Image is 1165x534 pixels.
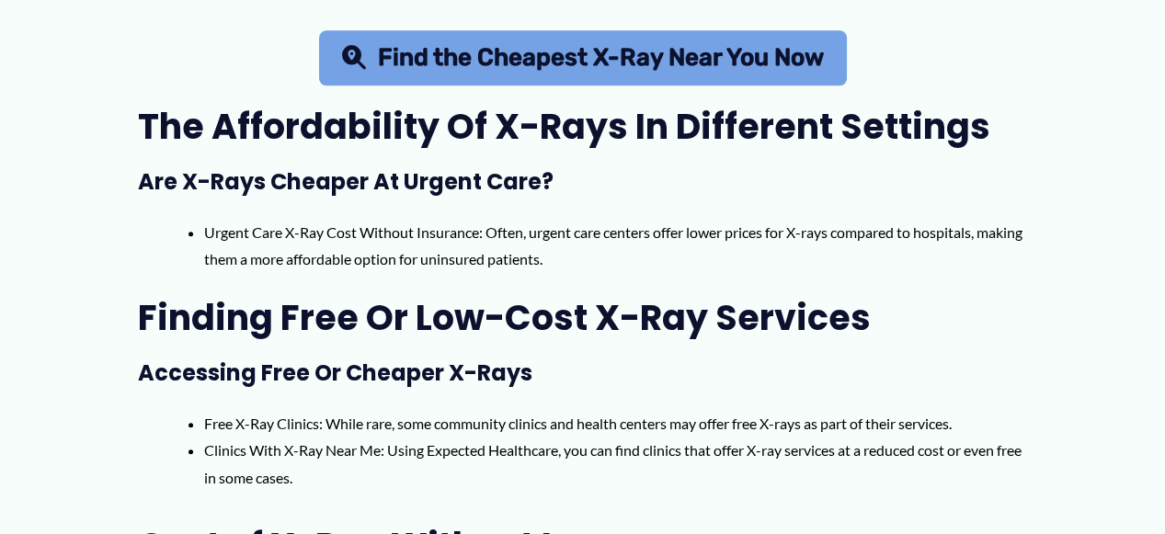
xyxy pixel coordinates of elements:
span: Find the Cheapest X-Ray Near You Now [378,46,824,70]
h2: The Affordability of X-Rays in Different Settings [138,104,1027,149]
h3: Accessing Free or Cheaper X-Rays [138,358,1027,387]
li: Clinics With X-Ray Near Me: Using Expected Healthcare, you can find clinics that offer X-ray serv... [204,437,1027,491]
a: Find the Cheapest X-Ray Near You Now [319,30,847,85]
h2: Finding Free or Low-Cost X-Ray Services [138,295,1027,340]
li: Free X-Ray Clinics: While rare, some community clinics and health centers may offer free X-rays a... [204,410,1027,437]
li: Urgent Care X-Ray Cost Without Insurance: Often, urgent care centers offer lower prices for X-ray... [204,219,1027,273]
h3: Are X-Rays Cheaper at Urgent Care? [138,167,1027,196]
